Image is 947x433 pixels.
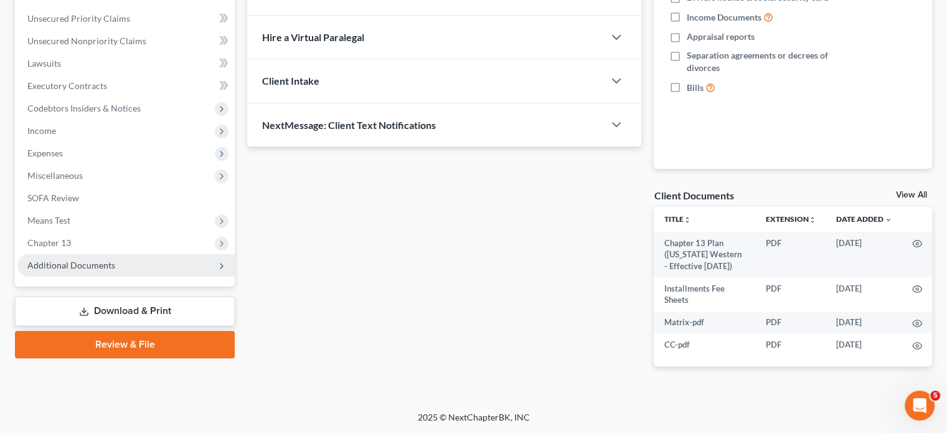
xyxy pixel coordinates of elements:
[262,75,319,87] span: Client Intake
[27,215,70,226] span: Means Test
[686,11,761,24] span: Income Documents
[27,193,79,203] span: SOFA Review
[27,125,56,136] span: Income
[17,187,235,209] a: SOFA Review
[15,331,235,358] a: Review & File
[664,214,690,224] a: Titleunfold_more
[27,80,107,91] span: Executory Contracts
[885,216,892,224] i: expand_more
[654,312,756,334] td: Matrix-pdf
[756,277,826,312] td: PDF
[756,334,826,356] td: PDF
[17,30,235,52] a: Unsecured Nonpriority Claims
[686,82,703,94] span: Bills
[836,214,892,224] a: Date Added expand_more
[686,49,852,74] span: Separation agreements or decrees of divorces
[654,334,756,356] td: CC-pdf
[683,216,690,224] i: unfold_more
[27,36,146,46] span: Unsecured Nonpriority Claims
[930,391,940,401] span: 5
[27,58,61,69] span: Lawsuits
[27,13,130,24] span: Unsecured Priority Claims
[27,103,141,113] span: Codebtors Insiders & Notices
[809,216,816,224] i: unfold_more
[756,232,826,277] td: PDF
[27,148,63,158] span: Expenses
[826,277,902,312] td: [DATE]
[27,260,115,270] span: Additional Documents
[17,7,235,30] a: Unsecured Priority Claims
[896,191,927,199] a: View All
[654,232,756,277] td: Chapter 13 Plan ([US_STATE] Western - Effective [DATE])
[826,334,902,356] td: [DATE]
[262,119,436,131] span: NextMessage: Client Text Notifications
[654,277,756,312] td: Installments Fee Sheets
[27,237,71,248] span: Chapter 13
[27,170,83,181] span: Miscellaneous
[17,52,235,75] a: Lawsuits
[15,297,235,326] a: Download & Print
[826,312,902,334] td: [DATE]
[905,391,935,421] iframe: Intercom live chat
[756,312,826,334] td: PDF
[654,189,733,202] div: Client Documents
[262,31,364,43] span: Hire a Virtual Paralegal
[826,232,902,277] td: [DATE]
[686,31,754,43] span: Appraisal reports
[17,75,235,97] a: Executory Contracts
[766,214,816,224] a: Extensionunfold_more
